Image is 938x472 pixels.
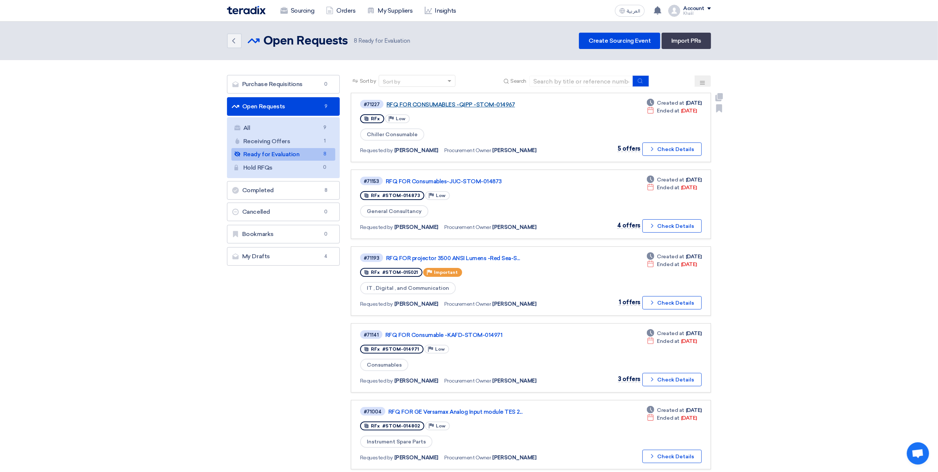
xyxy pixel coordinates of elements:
[320,137,329,145] span: 1
[364,256,379,260] div: #71193
[394,300,438,308] span: [PERSON_NAME]
[360,282,456,294] span: IT , Digital , and Communication
[657,414,679,422] span: Ended at
[364,409,382,414] div: #71004
[529,76,633,87] input: Search by title or reference number
[444,377,491,385] span: Procurement Owner
[642,373,702,386] button: Check Details
[320,124,329,132] span: 9
[657,107,679,115] span: Ended at
[227,225,340,243] a: Bookmarks0
[322,103,330,110] span: 9
[419,3,462,19] a: Insights
[647,260,697,268] div: [DATE]
[444,223,491,231] span: Procurement Owner
[227,6,266,14] img: Teradix logo
[668,5,680,17] img: profile_test.png
[444,454,491,462] span: Procurement Owner
[263,34,348,49] h2: Open Requests
[231,161,335,174] a: Hold RFQs
[444,147,491,154] span: Procurement Owner
[647,253,702,260] div: [DATE]
[436,423,445,429] span: Low
[322,253,330,260] span: 4
[385,332,571,338] a: RFQ FOR Consumable -KAFD-STOM-014971
[382,347,419,352] span: #STOM-014971
[435,347,445,352] span: Low
[394,454,438,462] span: [PERSON_NAME]
[227,247,340,266] a: My Drafts4
[360,454,393,462] span: Requested by
[436,193,445,198] span: Low
[354,37,410,45] span: Ready for Evaluation
[354,37,357,44] span: 8
[231,148,335,161] a: Ready for Evaluation
[364,332,379,337] div: #71141
[647,184,697,191] div: [DATE]
[382,270,418,275] span: #STOM-015021
[657,99,684,107] span: Created at
[657,176,684,184] span: Created at
[360,223,393,231] span: Requested by
[647,107,697,115] div: [DATE]
[394,377,438,385] span: [PERSON_NAME]
[618,376,641,383] span: 3 offers
[493,377,537,385] span: [PERSON_NAME]
[647,176,702,184] div: [DATE]
[627,9,640,14] span: العربية
[320,150,329,158] span: 8
[231,122,335,134] a: All
[647,337,697,345] div: [DATE]
[227,75,340,94] a: Purchase Requisitions0
[371,193,380,198] span: RFx
[493,454,537,462] span: [PERSON_NAME]
[361,3,418,19] a: My Suppliers
[647,99,702,107] div: [DATE]
[382,193,420,198] span: #STOM-014873
[360,300,393,308] span: Requested by
[444,300,491,308] span: Procurement Owner
[227,203,340,221] a: Cancelled0
[322,208,330,216] span: 0
[657,337,679,345] span: Ended at
[493,223,537,231] span: [PERSON_NAME]
[231,135,335,148] a: Receiving Offers
[907,442,929,465] a: Open chat
[647,330,702,337] div: [DATE]
[394,147,438,154] span: [PERSON_NAME]
[371,270,380,275] span: RFx
[371,423,380,429] span: RFx
[642,219,702,233] button: Check Details
[683,6,704,12] div: Account
[579,33,660,49] a: Create Sourcing Event
[322,187,330,194] span: 8
[388,409,574,415] a: RFQ FOR GE Versamax Analog Input module TES 2...
[394,223,438,231] span: [PERSON_NAME]
[371,116,380,121] span: RFx
[364,179,379,184] div: #71153
[360,147,393,154] span: Requested by
[615,5,645,17] button: العربية
[657,184,679,191] span: Ended at
[364,102,380,107] div: #71227
[382,423,420,429] span: #STOM-014802
[360,377,393,385] span: Requested by
[274,3,320,19] a: Sourcing
[320,164,329,171] span: 0
[657,330,684,337] span: Created at
[386,178,571,185] a: RFQ FOR Consumables-JUC-STOM-014873
[227,181,340,200] a: Completed8
[617,222,641,229] span: 4 offers
[683,12,711,16] div: Khalil
[322,230,330,238] span: 0
[657,406,684,414] span: Created at
[227,97,340,116] a: Open Requests9
[657,260,679,268] span: Ended at
[493,300,537,308] span: [PERSON_NAME]
[360,205,428,217] span: General Consultancy
[322,81,330,88] span: 0
[396,116,405,121] span: Low
[320,3,361,19] a: Orders
[618,145,641,152] span: 5 offers
[511,77,526,85] span: Search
